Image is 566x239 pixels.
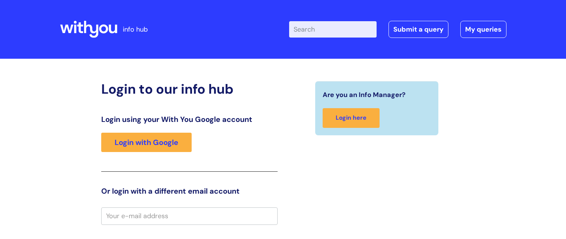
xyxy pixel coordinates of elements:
[101,133,192,152] a: Login with Google
[323,108,380,128] a: Login here
[101,187,278,196] h3: Or login with a different email account
[101,207,278,225] input: Your e-mail address
[289,21,377,38] input: Search
[101,115,278,124] h3: Login using your With You Google account
[323,89,406,101] span: Are you an Info Manager?
[123,23,148,35] p: info hub
[388,21,448,38] a: Submit a query
[460,21,506,38] a: My queries
[101,81,278,97] h2: Login to our info hub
